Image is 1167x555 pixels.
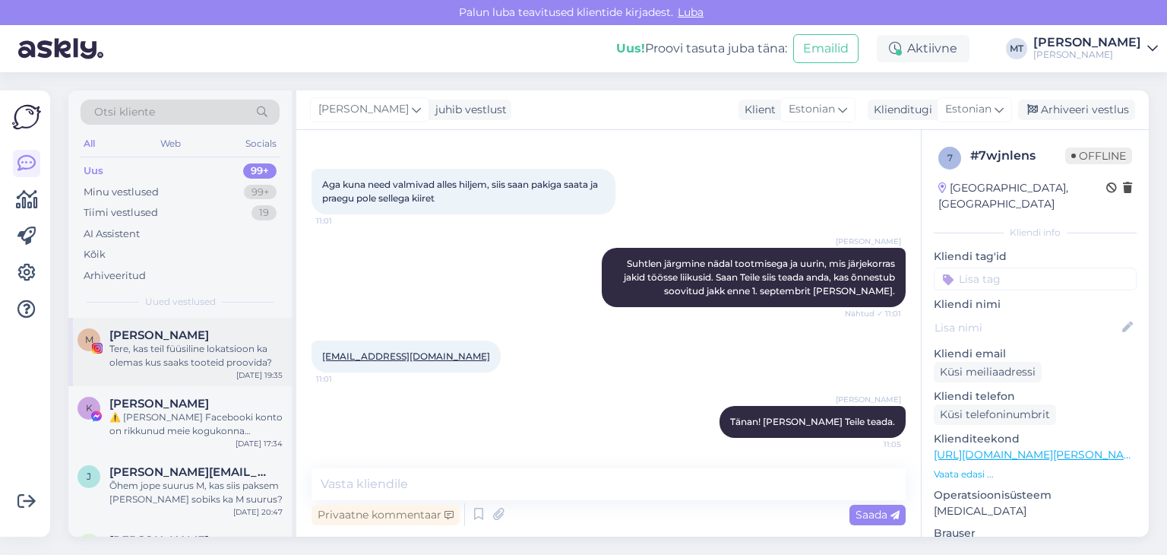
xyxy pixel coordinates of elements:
span: Kati Raudla [109,534,209,547]
div: MT [1006,38,1027,59]
span: Tänan! [PERSON_NAME] Teile teada. [730,416,895,427]
p: Kliendi nimi [934,297,1137,312]
div: Õhem jope suurus M, kas siis paksem [PERSON_NAME] sobiks ka M suurus? [109,479,283,506]
p: Kliendi telefon [934,388,1137,404]
p: Operatsioonisüsteem [934,487,1137,503]
span: K [86,402,93,414]
div: Küsi telefoninumbrit [934,404,1056,425]
div: [DATE] 20:47 [233,506,283,518]
p: Klienditeekond [934,431,1137,447]
span: Luba [673,5,708,19]
p: [MEDICAL_DATA] [934,503,1137,519]
div: All [81,134,98,154]
div: Arhiveeri vestlus [1018,100,1135,120]
span: [PERSON_NAME] [836,236,901,247]
span: Aga kuna need valmivad alles hiljem, siis saan pakiga saata ja praegu pole sellega kiiret [322,179,600,204]
p: Kliendi email [934,346,1137,362]
div: Kõik [84,247,106,262]
span: 7 [947,152,953,163]
p: Brauser [934,525,1137,541]
span: Kalonji Mbulayi [109,397,209,411]
div: Klient [738,102,776,118]
span: j [87,471,91,482]
span: Estonian [945,101,991,118]
div: Kliendi info [934,226,1137,239]
div: [PERSON_NAME] [1033,36,1141,49]
a: [EMAIL_ADDRESS][DOMAIN_NAME] [322,350,490,362]
p: Kliendi tag'id [934,249,1137,265]
span: M [85,334,93,345]
div: [GEOGRAPHIC_DATA], [GEOGRAPHIC_DATA] [938,180,1106,212]
div: Klienditugi [868,102,932,118]
div: Privaatne kommentaar [312,505,460,525]
div: Web [157,134,184,154]
div: Arhiveeritud [84,268,146,284]
div: # 7wjnlens [970,147,1065,165]
span: jane.orumaa@mail.ee [109,465,267,479]
span: [PERSON_NAME] [836,394,901,405]
a: [PERSON_NAME][PERSON_NAME] [1033,36,1158,61]
div: [DATE] 17:34 [236,438,283,449]
div: 99+ [243,163,277,179]
div: Minu vestlused [84,185,159,200]
img: Askly Logo [12,103,41,132]
span: [PERSON_NAME] [318,101,409,118]
div: ⚠️ [PERSON_NAME] Facebooki konto on rikkunud meie kogukonna standardeid. Meie süsteem on saanud p... [109,411,283,438]
span: Estonian [789,101,835,118]
b: Uus! [616,41,645,55]
div: 99+ [244,185,277,200]
a: [URL][DOMAIN_NAME][PERSON_NAME] [934,448,1143,461]
span: 11:01 [316,373,373,385]
button: Emailid [793,34,859,63]
span: Uued vestlused [145,295,216,309]
span: Suhtlen järgmine nädal tootmisega ja uurin, mis järjekorras jakid töösse liikusid. Saan Teile sii... [624,258,897,297]
div: AI Assistent [84,227,140,242]
span: 11:05 [844,439,901,450]
div: Uus [84,163,103,179]
div: 19 [251,205,277,220]
input: Lisa tag [934,268,1137,290]
span: Nähtud ✓ 11:01 [844,308,901,319]
div: juhib vestlust [429,102,507,118]
div: Aktiivne [877,35,969,62]
div: Küsi meiliaadressi [934,362,1042,382]
div: [DATE] 19:35 [236,369,283,381]
span: Otsi kliente [94,104,155,120]
div: Tere, kas teil füüsiline lokatsioon ka olemas kus saaks tooteid proovida? [109,342,283,369]
span: 11:01 [316,215,373,227]
span: Marko [109,328,209,342]
div: Proovi tasuta juba täna: [616,40,787,58]
p: Vaata edasi ... [934,468,1137,481]
div: [PERSON_NAME] [1033,49,1141,61]
span: Saada [855,508,900,522]
div: Socials [242,134,280,154]
div: Tiimi vestlused [84,205,158,220]
span: Offline [1065,147,1132,164]
input: Lisa nimi [935,319,1119,336]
